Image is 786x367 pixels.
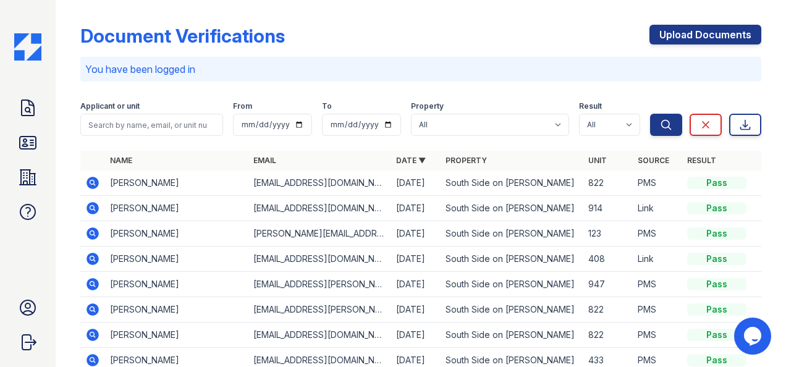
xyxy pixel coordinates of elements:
[105,247,248,272] td: [PERSON_NAME]
[253,156,276,165] a: Email
[391,297,441,323] td: [DATE]
[687,202,746,214] div: Pass
[583,171,633,196] td: 822
[441,221,583,247] td: South Side on [PERSON_NAME]
[441,247,583,272] td: South Side on [PERSON_NAME]
[579,101,602,111] label: Result
[633,272,682,297] td: PMS
[633,171,682,196] td: PMS
[105,221,248,247] td: [PERSON_NAME]
[583,272,633,297] td: 947
[583,196,633,221] td: 914
[396,156,426,165] a: Date ▼
[633,196,682,221] td: Link
[441,196,583,221] td: South Side on [PERSON_NAME]
[441,272,583,297] td: South Side on [PERSON_NAME]
[734,318,774,355] iframe: chat widget
[391,247,441,272] td: [DATE]
[105,171,248,196] td: [PERSON_NAME]
[248,323,391,348] td: [EMAIL_ADDRESS][DOMAIN_NAME]
[105,323,248,348] td: [PERSON_NAME]
[687,177,746,189] div: Pass
[687,156,716,165] a: Result
[80,25,285,47] div: Document Verifications
[248,297,391,323] td: [EMAIL_ADDRESS][PERSON_NAME][DOMAIN_NAME]
[441,171,583,196] td: South Side on [PERSON_NAME]
[583,297,633,323] td: 822
[687,329,746,341] div: Pass
[446,156,487,165] a: Property
[687,227,746,240] div: Pass
[583,221,633,247] td: 123
[649,25,761,44] a: Upload Documents
[105,297,248,323] td: [PERSON_NAME]
[633,297,682,323] td: PMS
[687,253,746,265] div: Pass
[110,156,132,165] a: Name
[687,303,746,316] div: Pass
[248,247,391,272] td: [EMAIL_ADDRESS][DOMAIN_NAME]
[588,156,607,165] a: Unit
[687,278,746,290] div: Pass
[638,156,669,165] a: Source
[248,196,391,221] td: [EMAIL_ADDRESS][DOMAIN_NAME]
[391,196,441,221] td: [DATE]
[441,323,583,348] td: South Side on [PERSON_NAME]
[583,323,633,348] td: 822
[411,101,444,111] label: Property
[85,62,756,77] p: You have been logged in
[322,101,332,111] label: To
[583,247,633,272] td: 408
[248,221,391,247] td: [PERSON_NAME][EMAIL_ADDRESS][PERSON_NAME][DOMAIN_NAME]
[105,272,248,297] td: [PERSON_NAME]
[248,272,391,297] td: [EMAIL_ADDRESS][PERSON_NAME][DOMAIN_NAME]
[391,272,441,297] td: [DATE]
[687,354,746,366] div: Pass
[105,196,248,221] td: [PERSON_NAME]
[633,323,682,348] td: PMS
[633,221,682,247] td: PMS
[233,101,252,111] label: From
[441,297,583,323] td: South Side on [PERSON_NAME]
[391,171,441,196] td: [DATE]
[633,247,682,272] td: Link
[391,323,441,348] td: [DATE]
[14,33,41,61] img: CE_Icon_Blue-c292c112584629df590d857e76928e9f676e5b41ef8f769ba2f05ee15b207248.png
[248,171,391,196] td: [EMAIL_ADDRESS][DOMAIN_NAME]
[391,221,441,247] td: [DATE]
[80,101,140,111] label: Applicant or unit
[80,114,223,136] input: Search by name, email, or unit number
